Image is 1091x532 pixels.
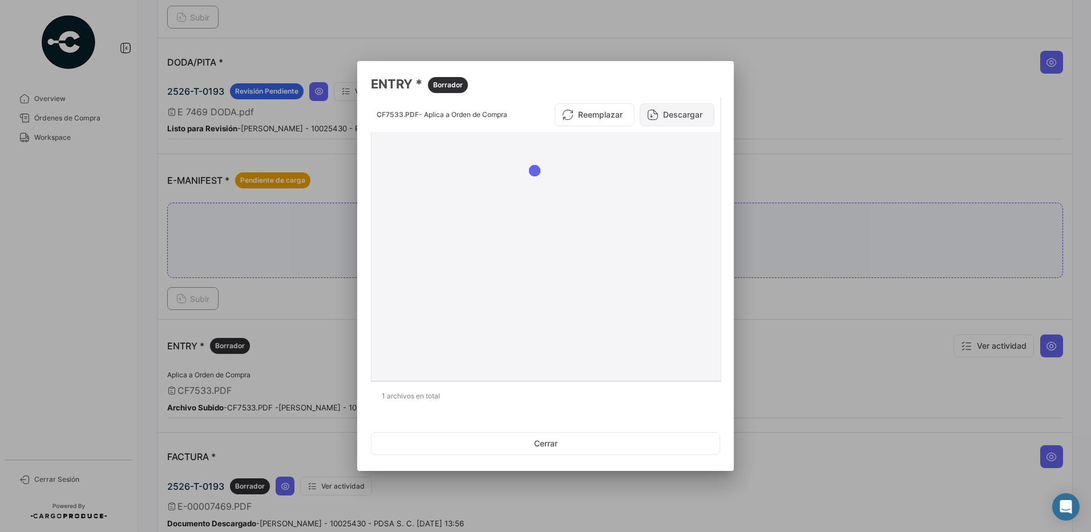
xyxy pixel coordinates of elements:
[377,110,419,119] span: CF7533.PDF
[371,75,720,93] h3: ENTRY *
[433,80,463,90] span: Borrador
[555,103,635,126] button: Reemplazar
[640,103,714,126] button: Descargar
[1052,493,1080,521] div: Abrir Intercom Messenger
[371,432,720,455] button: Cerrar
[419,110,507,119] span: - Aplica a Orden de Compra
[371,382,720,410] div: 1 archivos en total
